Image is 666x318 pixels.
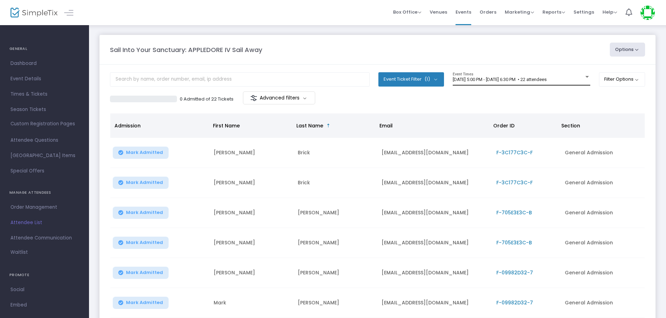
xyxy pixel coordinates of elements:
button: Mark Admitted [113,297,169,309]
td: Brick [294,168,378,198]
span: F-09982D32-7 [496,269,533,276]
td: [PERSON_NAME] [209,228,294,258]
button: Event Ticket Filter(1) [378,72,444,86]
span: Section [561,122,580,129]
span: Admission [114,122,141,129]
span: Settings [573,3,594,21]
td: Brick [294,138,378,168]
span: Mark Admitted [126,270,163,275]
h4: MANAGE ATTENDEES [9,186,80,200]
button: Options [610,43,645,57]
span: Last Name [296,122,323,129]
td: General Admission [561,258,645,288]
span: Event Details [10,74,79,83]
span: Sortable [326,123,331,128]
td: [PERSON_NAME] [294,198,378,228]
span: Events [456,3,471,21]
span: (1) [424,76,430,82]
td: Mark [209,288,294,318]
td: [PERSON_NAME] [294,288,378,318]
td: [EMAIL_ADDRESS][DOMAIN_NAME] [377,228,492,258]
td: General Admission [561,228,645,258]
span: Mark Admitted [126,300,163,305]
span: F-705E3E3C-B [496,209,532,216]
td: [PERSON_NAME] [209,198,294,228]
span: Mark Admitted [126,150,163,155]
span: Marketing [505,9,534,15]
span: F-09982D32-7 [496,299,533,306]
img: filter [250,95,257,102]
span: F-705E3E3C-B [496,239,532,246]
button: Mark Admitted [113,207,169,219]
span: Help [602,9,617,15]
span: Email [379,122,393,129]
m-panel-title: Sail Into Your Sanctuary: APPLEDORE IV Sail Away [110,45,262,54]
td: General Admission [561,288,645,318]
span: Box Office [393,9,421,15]
span: First Name [213,122,240,129]
span: Order ID [493,122,515,129]
span: Attendee Questions [10,136,79,145]
span: Orders [480,3,496,21]
span: Mark Admitted [126,240,163,245]
td: [EMAIL_ADDRESS][DOMAIN_NAME] [377,138,492,168]
td: [EMAIL_ADDRESS][DOMAIN_NAME] [377,198,492,228]
button: Mark Admitted [113,177,169,189]
button: Mark Admitted [113,237,169,249]
span: Attendee Communication [10,234,79,243]
td: General Admission [561,198,645,228]
button: Mark Admitted [113,147,169,159]
td: [PERSON_NAME] [294,228,378,258]
span: Season Tickets [10,105,79,114]
td: [PERSON_NAME] [294,258,378,288]
span: [DATE] 5:00 PM - [DATE] 6:30 PM • 22 attendees [453,77,547,82]
button: Mark Admitted [113,267,169,279]
span: [GEOGRAPHIC_DATA] Items [10,151,79,160]
span: Reports [542,9,565,15]
p: 0 Admitted of 22 Tickets [180,96,234,103]
span: Embed [10,301,79,310]
span: Mark Admitted [126,210,163,215]
span: Social [10,285,79,294]
span: Attendee List [10,218,79,227]
td: [PERSON_NAME] [209,138,294,168]
span: Venues [430,3,447,21]
td: General Admission [561,138,645,168]
button: Filter Options [599,72,645,86]
td: [EMAIL_ADDRESS][DOMAIN_NAME] [377,168,492,198]
h4: GENERAL [9,42,80,56]
span: Special Offers [10,167,79,176]
td: [PERSON_NAME] [209,258,294,288]
span: Custom Registration Pages [10,120,75,127]
span: Mark Admitted [126,180,163,185]
m-button: Advanced filters [243,91,315,104]
td: [PERSON_NAME] [209,168,294,198]
span: F-3C177C3C-F [496,179,533,186]
span: Waitlist [10,249,28,256]
span: Dashboard [10,59,79,68]
input: Search by name, order number, email, ip address [110,72,370,87]
h4: PROMOTE [9,268,80,282]
td: General Admission [561,168,645,198]
td: [EMAIL_ADDRESS][DOMAIN_NAME] [377,288,492,318]
span: F-3C177C3C-F [496,149,533,156]
td: [EMAIL_ADDRESS][DOMAIN_NAME] [377,258,492,288]
span: Order Management [10,203,79,212]
span: Times & Tickets [10,90,79,99]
